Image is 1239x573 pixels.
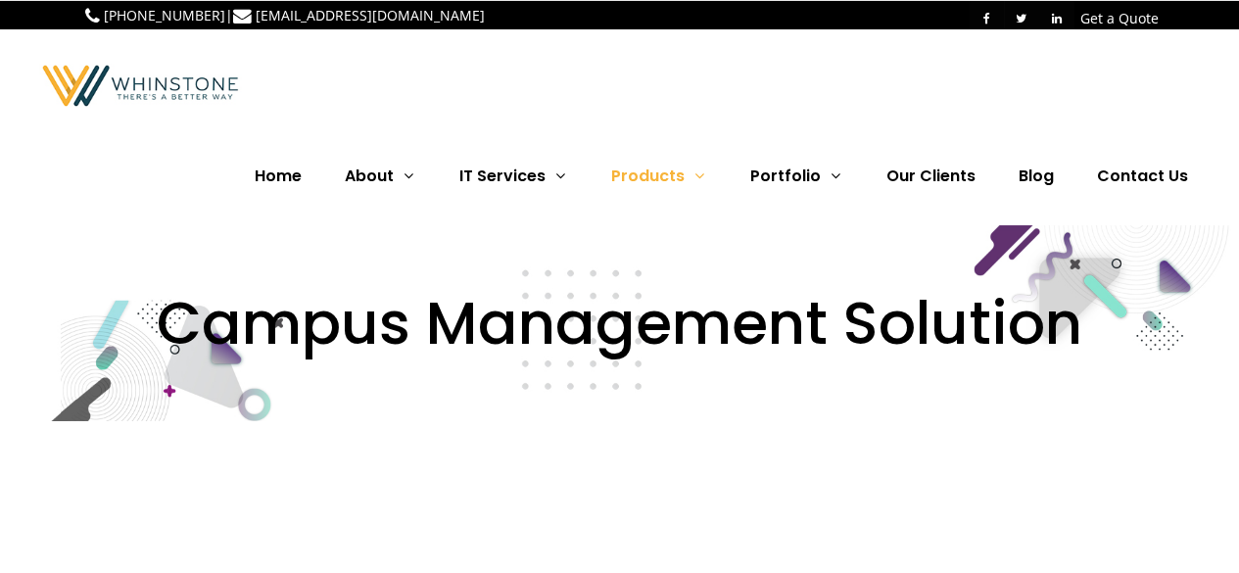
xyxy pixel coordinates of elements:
[1019,165,1054,187] span: Blog
[750,165,821,187] span: Portfolio
[867,127,995,225] a: Our Clients
[157,294,1082,353] span: Campus Management Solution
[459,165,546,187] span: IT Services
[255,165,302,187] span: Home
[104,6,225,24] a: [PHONE_NUMBER]
[256,6,485,24] a: [EMAIL_ADDRESS][DOMAIN_NAME]
[999,127,1073,225] a: Blog
[235,127,321,225] a: Home
[1080,9,1159,27] a: Get a Quote
[592,127,727,225] a: Products
[1077,127,1208,225] a: Contact Us
[85,4,485,26] p: |
[731,127,863,225] a: Portfolio
[345,165,394,187] span: About
[611,165,685,187] span: Products
[325,127,436,225] a: About
[440,127,588,225] a: IT Services
[886,165,976,187] span: Our Clients
[1097,165,1188,187] span: Contact Us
